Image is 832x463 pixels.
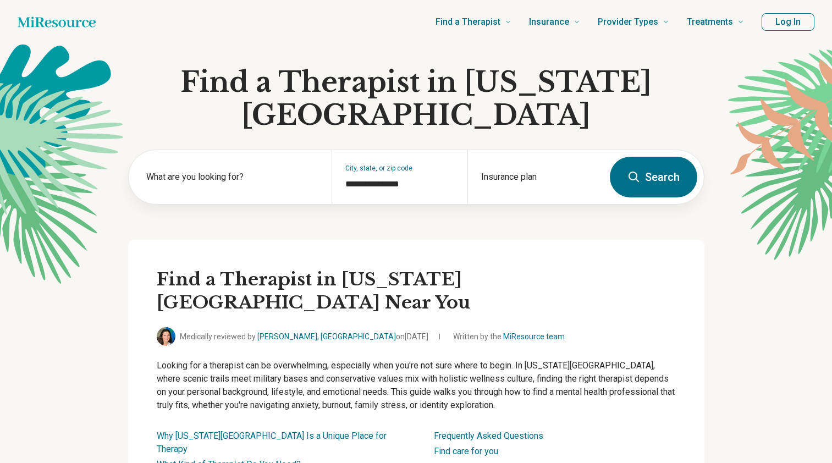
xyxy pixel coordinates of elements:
button: Log In [762,13,814,31]
span: Provider Types [598,14,658,30]
a: Frequently Asked Questions [434,431,543,441]
a: Home page [18,11,96,33]
a: Why [US_STATE][GEOGRAPHIC_DATA] Is a Unique Place for Therapy [157,431,387,454]
span: Treatments [687,14,733,30]
label: What are you looking for? [146,170,319,184]
button: Search [610,157,697,197]
span: Medically reviewed by [180,331,428,343]
span: Find a Therapist [436,14,500,30]
span: on [DATE] [396,332,428,341]
span: Insurance [529,14,569,30]
p: Looking for a therapist can be overwhelming, especially when you're not sure where to begin. In [... [157,359,676,412]
a: MiResource team [503,332,565,341]
h1: Find a Therapist in [US_STATE][GEOGRAPHIC_DATA] [128,66,704,132]
h2: Find a Therapist in [US_STATE][GEOGRAPHIC_DATA] Near You [157,268,676,314]
a: [PERSON_NAME], [GEOGRAPHIC_DATA] [257,332,396,341]
a: Find care for you [434,446,498,456]
span: Written by the [453,331,565,343]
